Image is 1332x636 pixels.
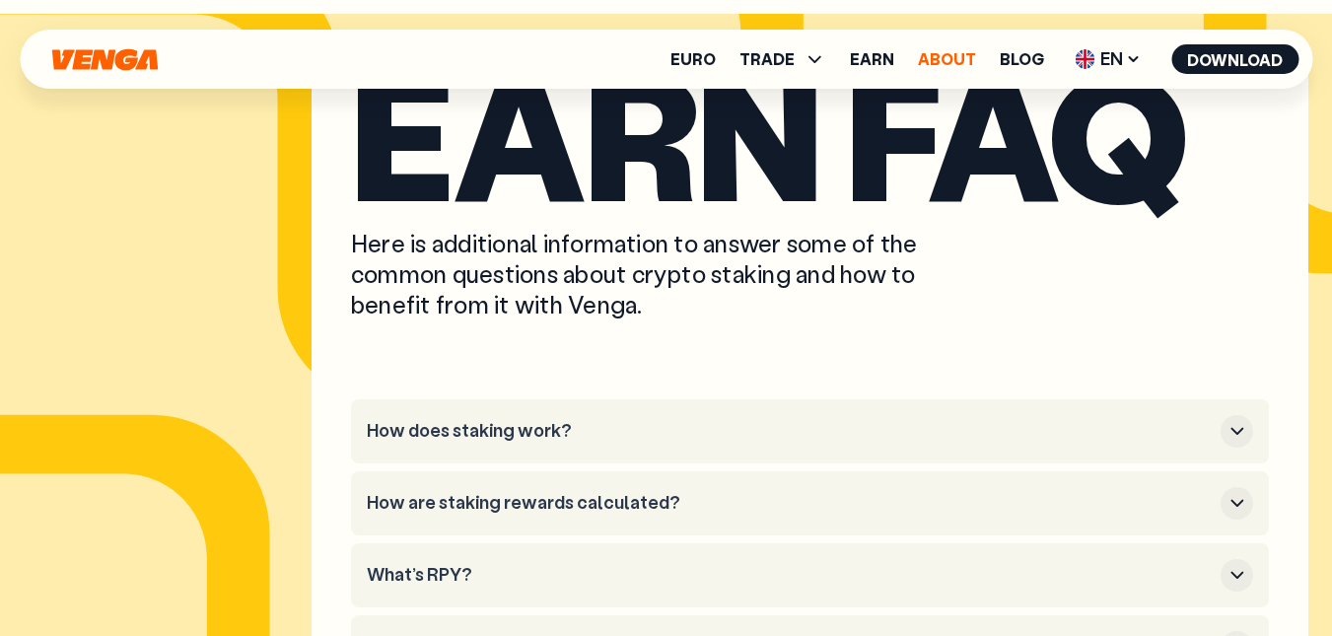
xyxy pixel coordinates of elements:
a: Earn [850,51,894,67]
h3: What’s RPY? [367,564,1213,586]
h3: How does staking work? [367,420,1213,442]
a: Blog [1000,51,1044,67]
img: flag-uk [1075,49,1094,69]
span: TRADE [739,47,826,71]
button: What’s RPY? [367,559,1253,592]
span: EN [1068,43,1148,75]
h2: Earn faq [351,57,1269,208]
button: How does staking work? [367,415,1253,448]
span: TRADE [739,51,795,67]
button: Download [1171,44,1298,74]
a: Euro [670,51,716,67]
svg: Home [49,48,160,71]
button: How are staking rewards calculated? [367,487,1253,520]
a: About [918,51,976,67]
p: Here is additional information to answer some of the common questions about crypto staking and ho... [351,228,952,320]
h3: How are staking rewards calculated? [367,492,1213,514]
